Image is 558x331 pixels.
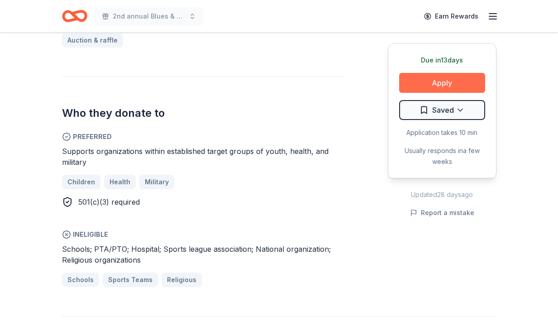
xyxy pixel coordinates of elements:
button: 2nd annual Blues & Brews Charity Crab Feast [95,7,203,25]
button: Apply [399,73,485,93]
a: Religious [162,273,202,287]
span: Ineligible [62,229,344,240]
button: Report a mistake [410,207,474,218]
span: Schools; PTA/PTO; Hospital; Sports league association; National organization; Religious organizat... [62,245,331,264]
a: Auction & raffle [62,33,123,48]
a: Military [139,175,174,189]
div: Usually responds in a few weeks [399,145,485,167]
a: Health [104,175,136,189]
span: Saved [432,104,454,116]
a: Home [62,5,87,27]
span: Schools [67,274,94,285]
a: Children [62,175,100,189]
span: 501(c)(3) required [78,197,140,206]
span: Children [67,177,95,187]
a: Earn Rewards [419,8,484,24]
span: Military [145,177,169,187]
div: Updated 28 days ago [388,189,496,200]
h2: Who they donate to [62,106,344,120]
span: Religious [167,274,196,285]
span: Preferred [62,131,344,142]
div: Due in 13 days [399,55,485,66]
span: Sports Teams [108,274,153,285]
button: Saved [399,100,485,120]
a: Sports Teams [103,273,158,287]
span: Supports organizations within established target groups of youth, health, and military [62,147,329,167]
span: Health [110,177,130,187]
div: Application takes 10 min [399,127,485,138]
a: Schools [62,273,99,287]
span: 2nd annual Blues & Brews Charity Crab Feast [113,11,185,22]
